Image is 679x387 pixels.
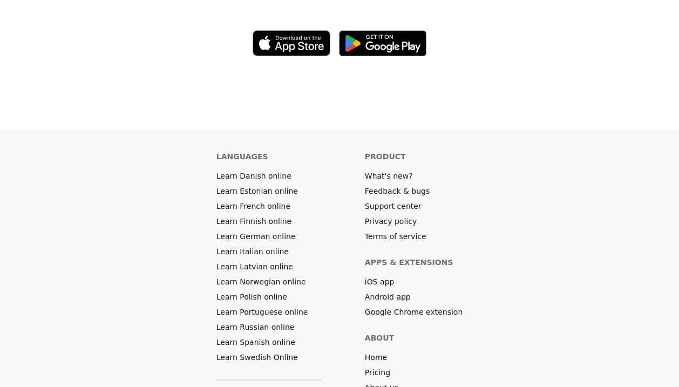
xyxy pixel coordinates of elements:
[365,367,390,378] a: Pricing
[216,201,290,212] a: Learn French online
[216,307,308,317] a: Learn Portuguese online
[216,151,268,162] h6: Languages
[339,30,426,56] img: Get it on Google Play
[216,231,296,242] a: Learn German online
[365,171,413,181] a: What's new?
[216,352,298,363] a: Learn Swedish Online
[216,261,293,272] a: Learn Latvian online
[365,216,417,227] a: Privacy policy
[216,246,289,257] a: Learn Italian online
[365,307,463,317] a: Google Chrome extension
[365,201,422,212] a: Support center
[216,171,291,181] a: Learn Danish online
[253,30,330,56] img: Download on the App Store
[365,352,387,363] a: Home
[365,186,430,196] a: Feedback & bugs
[365,332,394,343] h6: About
[365,151,406,162] h6: Product
[365,276,395,287] a: iOS app
[216,322,295,332] a: Learn Russian online
[365,231,426,242] a: Terms of service
[216,291,287,302] a: Learn Polish online
[216,216,291,227] a: Learn Finnish online
[365,257,453,268] h6: Apps & extensions
[216,186,298,196] a: Learn Estonian online
[365,291,411,302] a: Android app
[216,337,295,348] a: Learn Spanish online
[216,276,306,287] a: Learn Norwegian online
